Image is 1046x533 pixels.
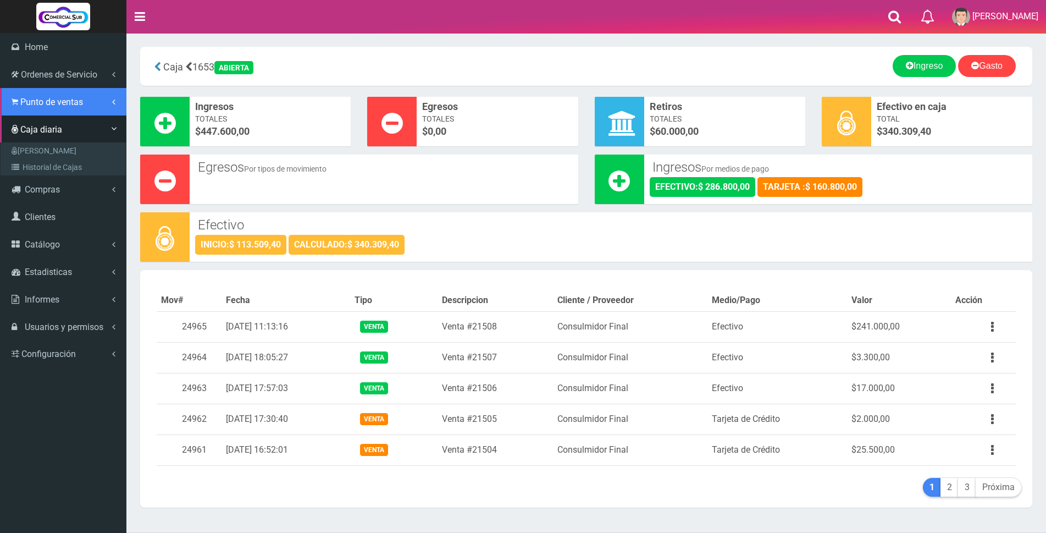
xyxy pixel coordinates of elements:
[972,11,1038,21] span: [PERSON_NAME]
[148,55,440,78] div: 1653
[877,124,1027,139] span: $
[438,435,553,465] td: Venta #21504
[25,42,48,52] span: Home
[707,311,847,342] td: Efectivo
[438,290,553,311] th: Descripcion
[707,404,847,435] td: Tarjeta de Crédito
[958,55,1016,77] a: Gasto
[25,267,72,277] span: Estadisticas
[195,235,286,255] div: INICIO:
[21,349,76,359] span: Configuración
[652,160,1025,174] h3: Ingresos
[195,124,345,139] span: $
[222,311,350,342] td: [DATE] 11:13:16
[157,290,222,311] th: Mov#
[222,435,350,465] td: [DATE] 16:52:01
[157,373,222,404] td: 24963
[157,311,222,342] td: 24965
[553,290,707,311] th: Cliente / Proveedor
[847,373,951,404] td: $17.000,00
[195,113,345,124] span: Totales
[958,478,976,497] a: 3
[952,8,970,26] img: User Image
[976,478,1021,497] a: Próxima
[360,382,388,394] span: Venta
[707,342,847,373] td: Efectivo
[757,177,862,197] div: TARJETA :
[36,3,90,30] img: Logo grande
[438,342,553,373] td: Venta #21507
[847,404,951,435] td: $2.000,00
[25,184,60,195] span: Compras
[847,311,951,342] td: $241.000,00
[422,100,572,114] span: Egresos
[650,113,800,124] span: Totales
[222,342,350,373] td: [DATE] 18:05:27
[707,435,847,465] td: Tarjeta de Crédito
[360,444,388,455] span: Venta
[25,294,59,305] span: Informes
[198,218,1024,232] h3: Efectivo
[229,239,281,250] strong: $ 113.509,40
[20,124,62,135] span: Caja diaria
[893,55,956,77] a: Ingreso
[805,182,857,192] strong: $ 160.800,00
[360,351,388,363] span: Venta
[163,61,183,73] span: Caja
[222,290,350,311] th: Fecha
[707,290,847,311] th: Medio/Pago
[650,100,800,114] span: Retiros
[929,482,934,492] b: 1
[847,342,951,373] td: $3.300,00
[877,100,1027,114] span: Efectivo en caja
[847,435,951,465] td: $25.500,00
[289,235,405,255] div: CALCULADO:
[157,404,222,435] td: 24962
[157,342,222,373] td: 24964
[25,212,56,222] span: Clientes
[882,125,931,137] span: 340.309,40
[21,69,97,80] span: Ordenes de Servicio
[195,100,345,114] span: Ingresos
[222,404,350,435] td: [DATE] 17:30:40
[20,97,83,107] span: Punto de ventas
[360,413,388,425] span: Venta
[214,61,253,74] div: ABIERTA
[553,373,707,404] td: Consulmidor Final
[3,159,126,175] a: Historial de Cajas
[222,373,350,404] td: [DATE] 17:57:03
[347,239,399,250] strong: $ 340.309,40
[553,404,707,435] td: Consulmidor Final
[428,125,446,137] font: 0,00
[847,290,951,311] th: Valor
[940,478,959,497] a: 2
[655,125,699,137] font: 60.000,00
[951,290,1016,311] th: Acción
[650,124,800,139] span: $
[25,322,103,332] span: Usuarios y permisos
[707,373,847,404] td: Efectivo
[3,142,126,159] a: [PERSON_NAME]
[553,435,707,465] td: Consulmidor Final
[553,342,707,373] td: Consulmidor Final
[650,177,755,197] div: EFECTIVO:
[350,290,438,311] th: Tipo
[422,113,572,124] span: Totales
[201,125,250,137] font: 447.600,00
[438,311,553,342] td: Venta #21508
[198,160,570,174] h3: Egresos
[877,113,1027,124] span: Total
[438,404,553,435] td: Venta #21505
[157,435,222,465] td: 24961
[422,124,572,139] span: $
[360,321,388,332] span: Venta
[25,239,60,250] span: Catálogo
[244,164,326,173] small: Por tipos de movimiento
[701,164,769,173] small: Por medios de pago
[438,373,553,404] td: Venta #21506
[698,182,750,192] strong: $ 286.800,00
[553,311,707,342] td: Consulmidor Final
